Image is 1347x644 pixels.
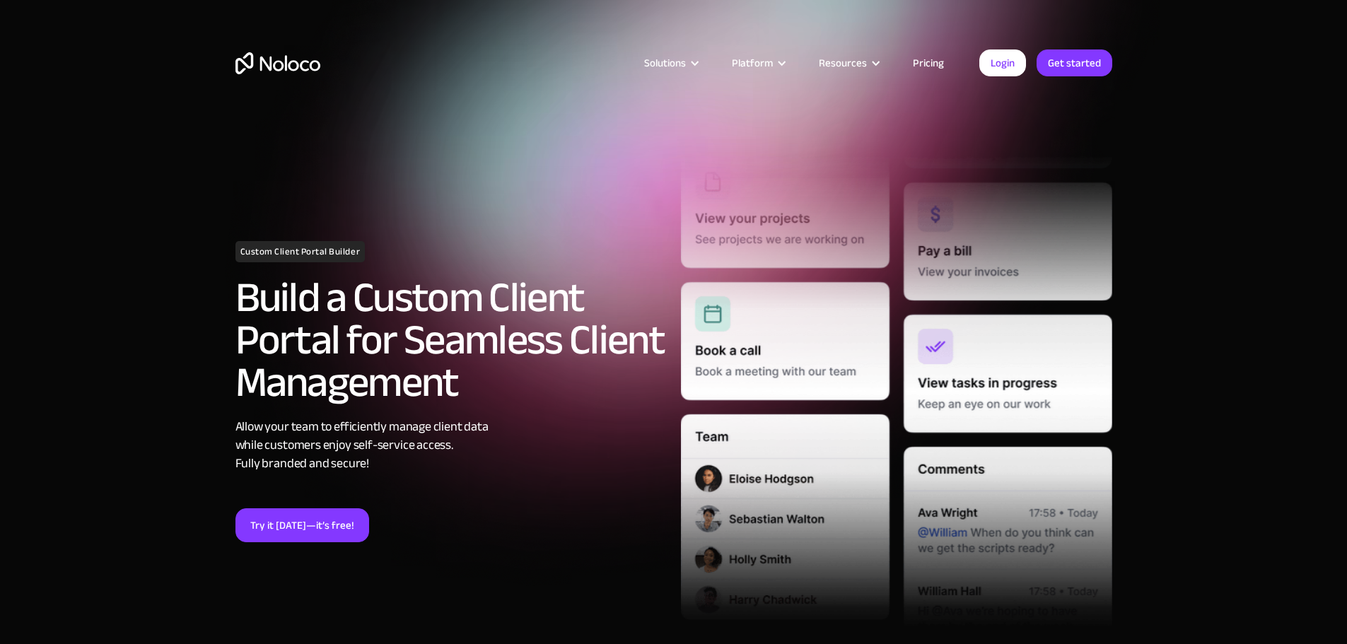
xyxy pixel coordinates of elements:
[979,49,1026,76] a: Login
[819,54,867,72] div: Resources
[235,418,667,473] div: Allow your team to efficiently manage client data while customers enjoy self-service access. Full...
[235,276,667,404] h2: Build a Custom Client Portal for Seamless Client Management
[895,54,962,72] a: Pricing
[235,52,320,74] a: home
[1037,49,1112,76] a: Get started
[235,241,366,262] h1: Custom Client Portal Builder
[801,54,895,72] div: Resources
[644,54,686,72] div: Solutions
[732,54,773,72] div: Platform
[626,54,714,72] div: Solutions
[235,508,369,542] a: Try it [DATE]—it’s free!
[714,54,801,72] div: Platform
